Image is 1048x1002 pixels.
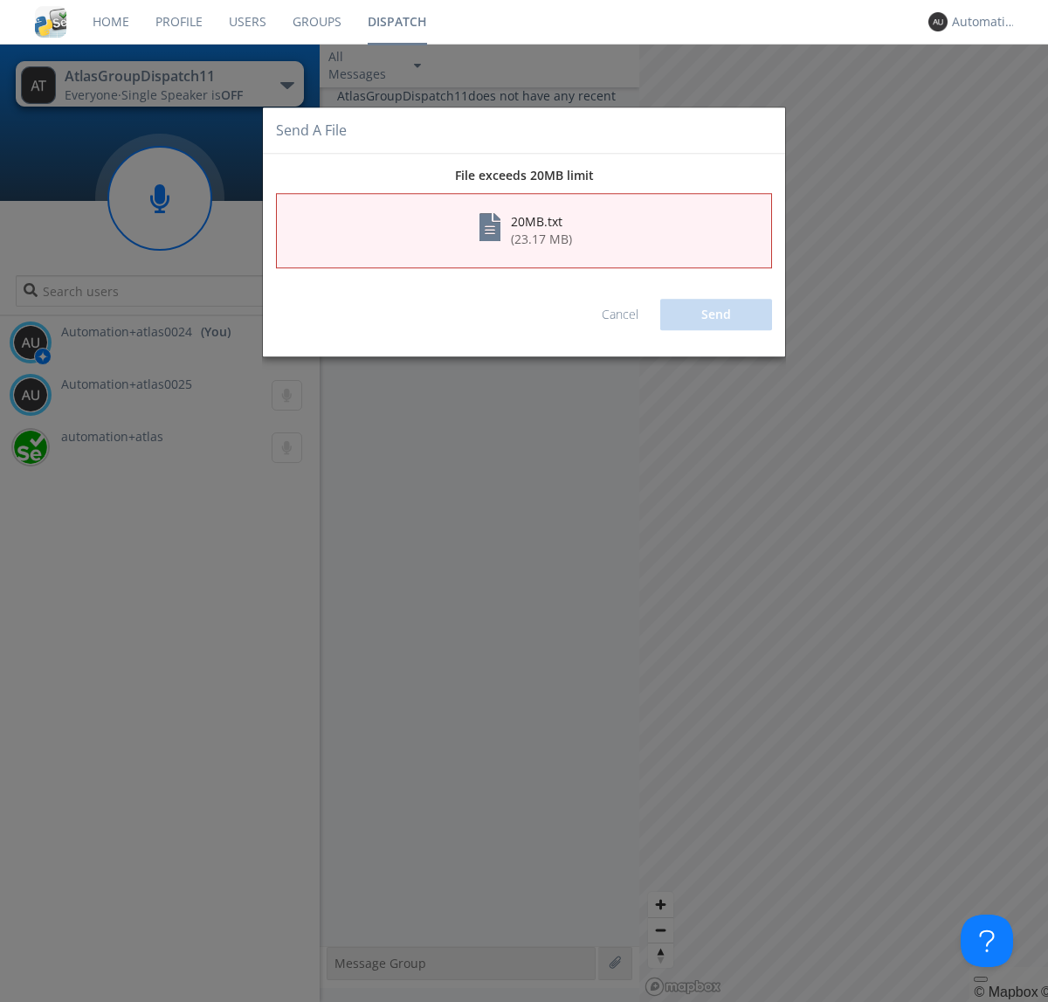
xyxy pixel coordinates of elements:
[511,214,572,231] div: 20MB.txt
[928,12,948,31] img: 373638.png
[455,168,594,184] b: File exceeds 20MB limit
[35,6,66,38] img: cddb5a64eb264b2086981ab96f4c1ba7
[276,121,347,141] h4: Send a file
[660,300,772,331] button: Send
[602,307,638,323] a: Cancel
[511,231,572,249] div: ( 23.17 MB )
[952,13,1017,31] div: Automation+atlas0024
